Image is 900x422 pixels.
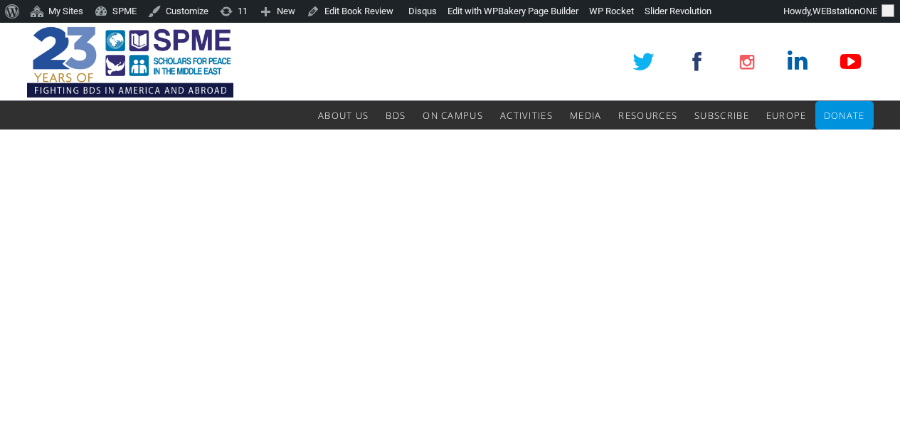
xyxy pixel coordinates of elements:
span: Activities [500,109,553,122]
a: About Us [318,101,369,130]
span: Europe [766,109,807,122]
span: Resources [618,109,677,122]
a: Donate [824,101,865,130]
a: BDS [386,101,406,130]
span: BDS [386,109,406,122]
a: Subscribe [694,101,749,130]
span: About Us [318,109,369,122]
a: Resources [618,101,677,130]
span: WEBstationONE [812,6,877,16]
a: Europe [766,101,807,130]
img: SPME [27,23,233,101]
a: Activities [500,101,553,130]
span: Donate [824,109,865,122]
a: On Campus [423,101,483,130]
span: Subscribe [694,109,749,122]
span: Media [570,109,602,122]
a: Media [570,101,602,130]
span: Slider Revolution [645,6,711,16]
span: On Campus [423,109,483,122]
